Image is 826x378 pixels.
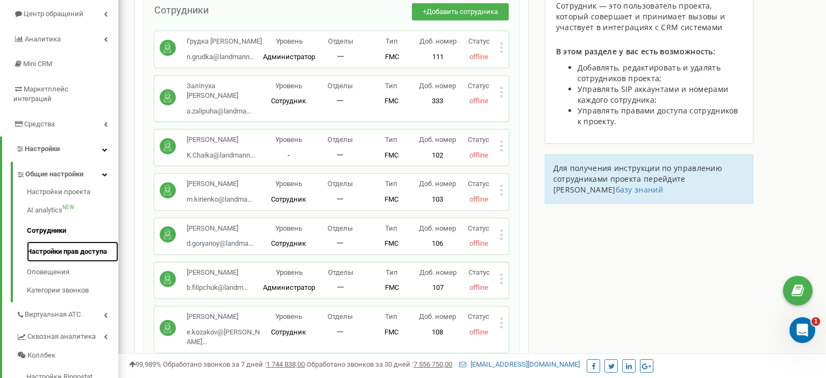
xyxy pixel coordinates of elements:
[468,82,489,90] span: Статус
[187,81,263,101] p: Заліпуха [PERSON_NAME]
[789,317,815,343] iframe: Intercom live chat
[384,195,398,203] span: FMC
[337,97,344,105] span: 一
[385,283,399,291] span: FMC
[187,239,253,247] span: d.goryanoy@landma...
[468,224,489,232] span: Статус
[386,268,398,276] span: Тип
[25,35,61,43] span: Аналитика
[271,239,306,247] span: Сотрудник
[275,135,302,144] span: Уровень
[16,302,118,324] a: Виртуальная АТС
[419,135,456,144] span: Доб. номер
[578,105,738,126] span: Управлять правами доступа сотрудников к проекту.
[187,328,260,346] span: e.kozakov@[PERSON_NAME]...
[469,53,488,61] span: offline
[337,151,344,159] span: 一
[385,312,397,320] span: Тип
[578,84,729,105] span: Управлять SIP аккаунтами и номерами каждого сотрудника;
[25,145,60,153] span: Настройки
[187,37,262,47] p: Грудка [PERSON_NAME]
[412,3,509,21] button: +Добавить сотрудника
[459,360,580,368] a: [EMAIL_ADDRESS][DOMAIN_NAME]
[385,82,397,90] span: Тип
[276,268,303,276] span: Уровень
[275,82,302,90] span: Уровень
[129,360,161,368] span: 99,989%
[556,1,725,32] span: Сотрудник — это пользователь проекта, который совершает и принимает вызовы и участвует в интеграц...
[307,360,452,368] span: Обработано звонков за 30 дней :
[327,180,353,188] span: Отделы
[469,195,488,203] span: offline
[468,268,490,276] span: Статус
[419,312,456,320] span: Доб. номер
[13,85,68,103] span: Маркетплейс интеграций
[27,220,118,241] a: Сотрудники
[328,37,353,45] span: Отделы
[27,351,55,361] span: Коллбек
[187,195,252,203] span: m.kirienko@landma...
[275,224,302,232] span: Уровень
[187,179,252,189] p: [PERSON_NAME]
[469,97,488,105] span: offline
[419,37,457,45] span: Доб. номер
[384,328,398,336] span: FMC
[266,360,305,368] u: 1 744 838,00
[276,37,303,45] span: Уровень
[384,239,398,247] span: FMC
[16,162,118,184] a: Общие настройки
[271,195,306,203] span: Сотрудник
[417,52,458,62] p: 111
[468,180,489,188] span: Статус
[27,241,118,262] a: Настройки прав доступа
[417,327,458,338] p: 108
[616,184,663,195] a: базу знаний
[27,200,118,221] a: AI analyticsNEW
[24,120,55,128] span: Средства
[417,151,458,161] p: 102
[469,328,488,336] span: offline
[385,224,397,232] span: Тип
[24,10,83,18] span: Центр обращений
[263,151,315,161] p: -
[187,268,248,278] p: [PERSON_NAME]
[187,53,254,61] span: n.grudka@landmann...
[337,239,344,247] span: 一
[469,151,488,159] span: offline
[16,324,118,346] a: Сквозная аналитика
[2,137,118,162] a: Настройки
[468,312,489,320] span: Статус
[419,180,456,188] span: Доб. номер
[385,53,399,61] span: FMC
[23,60,52,68] span: Mini CRM
[327,82,353,90] span: Отделы
[187,283,248,291] span: b.filipchuk@landm...
[16,346,118,365] a: Коллбек
[154,4,209,16] span: Сотрудники
[468,37,490,45] span: Статус
[187,107,251,115] span: a.zalipuha@landma...
[25,310,81,320] span: Виртуальная АТС
[811,317,820,326] span: 1
[578,62,721,83] span: Добавлять, редактировать и удалять сотрудников проекта;
[337,53,344,61] span: 一
[327,224,353,232] span: Отделы
[384,97,398,105] span: FMC
[469,283,488,291] span: offline
[417,283,458,293] p: 107
[27,187,118,200] a: Настройки проекта
[417,195,458,205] p: 103
[337,195,344,203] span: 一
[419,82,456,90] span: Доб. номер
[27,332,96,342] span: Сквозная аналитика
[327,135,353,144] span: Отделы
[414,360,452,368] u: 7 556 750,00
[469,239,488,247] span: offline
[385,135,397,144] span: Тип
[27,283,118,296] a: Категории звонков
[187,312,263,322] p: [PERSON_NAME]
[263,53,315,61] span: Администратор
[271,328,306,336] span: Сотрудник
[417,96,458,106] p: 333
